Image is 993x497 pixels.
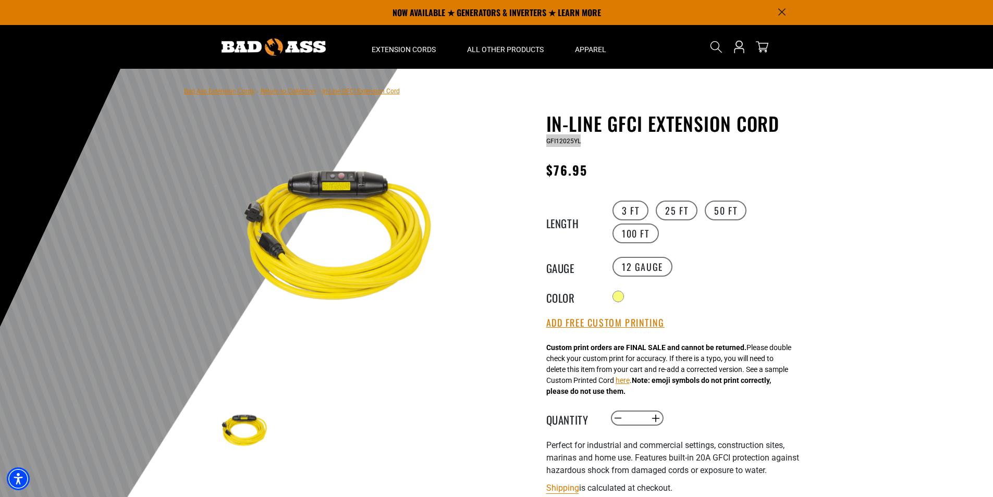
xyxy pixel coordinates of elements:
img: Bad Ass Extension Cords [222,39,326,56]
span: GFI12025YL [546,138,581,145]
span: Extension Cords [372,45,436,54]
span: In-Line GFCI Extension Cord [322,88,400,95]
span: Perfect for industrial and commercial settings, construction sites, marinas and home use. Feature... [546,440,799,475]
label: 12 Gauge [612,257,672,277]
strong: Custom print orders are FINAL SALE and cannot be returned. [546,343,746,352]
label: 25 FT [656,201,697,220]
span: › [318,88,320,95]
div: Please double check your custom print for accuracy. If there is a typo, you will need to delete t... [546,342,791,397]
nav: breadcrumbs [184,84,400,97]
img: Yellow [215,115,466,366]
img: Yellow [215,401,275,462]
div: Accessibility Menu [7,467,30,490]
button: here [616,375,630,386]
strong: Note: emoji symbols do not print correctly, please do not use them. [546,376,771,395]
a: Bad Ass Extension Cords [184,88,254,95]
a: Open this option [731,25,747,69]
label: 3 FT [612,201,648,220]
legend: Color [546,290,598,303]
summary: Search [708,39,725,55]
legend: Length [546,215,598,229]
button: Add Free Custom Printing [546,317,665,329]
h1: In-Line GFCI Extension Cord [546,113,802,134]
a: Shipping [546,483,579,493]
a: cart [754,41,770,53]
span: $76.95 [546,160,587,179]
label: 50 FT [705,201,746,220]
summary: Extension Cords [356,25,451,69]
div: is calculated at checkout. [546,481,802,495]
a: Return to Collection [261,88,316,95]
summary: Apparel [559,25,622,69]
span: Apparel [575,45,606,54]
summary: All Other Products [451,25,559,69]
label: Quantity [546,412,598,425]
span: › [256,88,259,95]
legend: Gauge [546,260,598,274]
span: All Other Products [467,45,544,54]
label: 100 FT [612,223,659,243]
